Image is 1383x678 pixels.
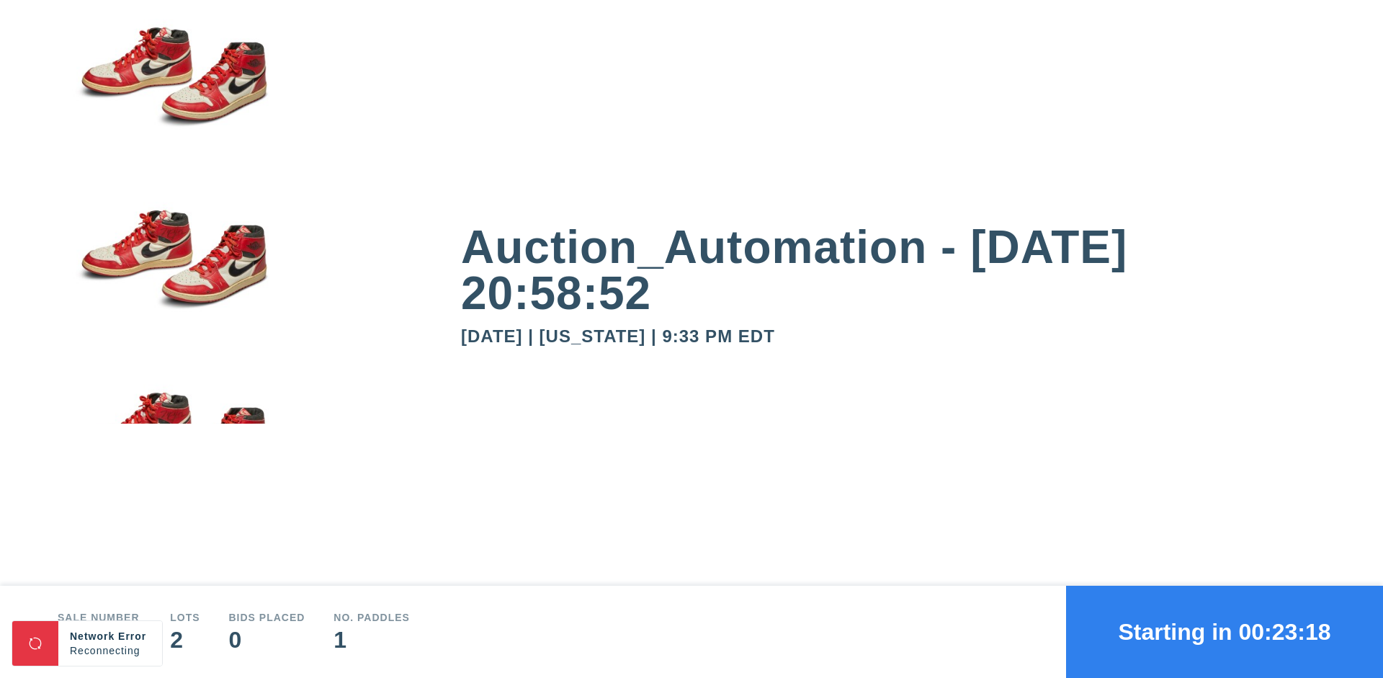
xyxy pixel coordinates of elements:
div: Reconnecting [70,643,151,658]
div: Network Error [70,629,151,643]
div: Sale number [58,612,141,623]
div: 1 [334,628,410,651]
div: No. Paddles [334,612,410,623]
div: Auction_Automation - [DATE] 20:58:52 [461,224,1325,316]
button: Starting in 00:23:18 [1066,586,1383,678]
div: 0 [229,628,305,651]
img: small [58,153,288,336]
div: Bids Placed [229,612,305,623]
div: [DATE] | [US_STATE] | 9:33 PM EDT [461,328,1325,345]
div: Lots [170,612,200,623]
div: 2 [170,628,200,651]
